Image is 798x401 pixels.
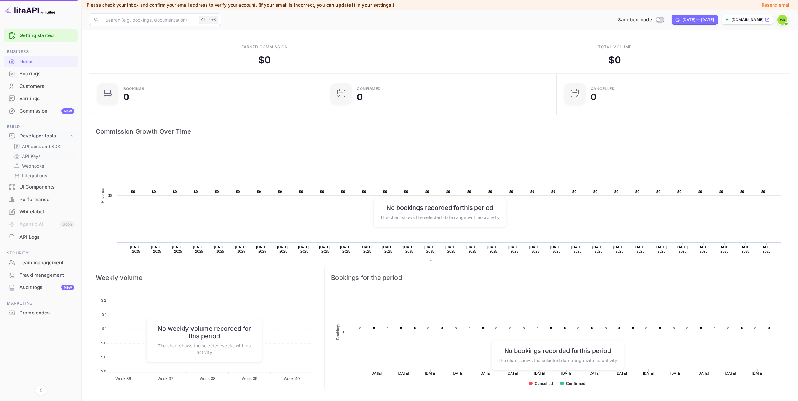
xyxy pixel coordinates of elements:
tspan: Week 38 [200,376,215,381]
text: 0 [768,326,770,330]
a: Home [4,56,78,67]
input: Search (e.g. bookings, documentation) [102,13,196,26]
text: [DATE], 2025 [529,245,542,253]
a: Whitelabel [4,206,78,217]
div: Earnings [4,93,78,105]
text: 0 [673,326,675,330]
text: $0 [131,190,135,194]
text: $0 [761,190,765,194]
div: Earned commission [241,44,288,50]
text: 0 [495,326,497,330]
text: $0 [320,190,324,194]
p: The chart shows the selected date range with no activity [380,214,499,220]
div: Audit logs [19,284,74,291]
text: 0 [441,326,443,330]
text: 0 [373,326,375,330]
text: $0 [677,190,682,194]
div: Team management [4,257,78,269]
text: Cancelled [535,382,553,386]
text: [DATE], 2025 [424,245,436,253]
p: API Keys [22,153,40,159]
div: Bookings [123,87,144,91]
text: 0 [754,326,756,330]
text: [DATE] [398,372,409,375]
tspan: Week 40 [284,376,300,381]
text: [DATE], 2025 [613,245,626,253]
text: $0 [383,190,387,194]
text: [DATE], 2025 [571,245,584,253]
div: Total volume [598,44,632,50]
div: Customers [4,80,78,93]
tspan: Week 39 [242,376,258,381]
div: [DATE] — [DATE] [683,17,714,23]
button: Collapse navigation [35,385,46,396]
text: $0 [152,190,156,194]
text: 0 [700,326,702,330]
text: [DATE], 2025 [214,245,226,253]
h6: No weekly volume recorded for this period [153,325,255,340]
text: $0 [530,190,534,194]
span: Security [4,250,78,257]
text: [DATE], 2025 [508,245,521,253]
div: Webhooks [11,161,75,170]
div: 0 [591,93,597,101]
text: $0 [215,190,219,194]
text: [DATE], 2025 [172,245,184,253]
a: Fraud management [4,269,78,281]
a: Customers [4,80,78,92]
text: [DATE] [534,372,545,375]
text: [DATE], 2025 [361,245,373,253]
div: API Keys [11,152,75,161]
text: $0 [551,190,555,194]
text: $0 [593,190,597,194]
text: 0 [359,326,361,330]
a: Getting started [19,32,74,39]
text: $0 [509,190,513,194]
text: 0 [509,326,511,330]
text: $0 [108,194,112,197]
text: [DATE] [479,372,491,375]
text: 0 [414,326,416,330]
div: Whitelabel [19,208,74,216]
text: $0 [362,190,366,194]
div: Performance [19,196,74,203]
div: New [61,108,74,114]
a: API docs and SDKs [14,143,72,150]
div: Ctrl+K [199,16,218,24]
text: 0 [645,326,647,330]
div: New [61,285,74,290]
div: Developer tools [19,132,68,140]
text: $0 [635,190,640,194]
text: 0 [577,326,579,330]
text: [DATE], 2025 [698,245,710,253]
text: 0 [482,326,484,330]
a: CommissionNew [4,105,78,117]
div: Whitelabel [4,206,78,218]
a: API Logs [4,231,78,243]
text: $0 [404,190,408,194]
div: $ 0 [258,53,271,67]
a: Webhooks [14,163,72,169]
text: [DATE], 2025 [235,245,247,253]
p: The chart shows the selected weeks with no activity [153,342,255,356]
text: 0 [537,326,538,330]
text: $0 [278,190,282,194]
a: API Keys [14,153,72,159]
text: [DATE], 2025 [592,245,605,253]
text: $0 [446,190,450,194]
text: [DATE], 2025 [719,245,731,253]
text: [DATE], 2025 [277,245,289,253]
span: Business [4,48,78,55]
div: Confirmed [357,87,381,91]
span: Please check your inbox and confirm your email address to verify your account. [87,2,257,8]
text: [DATE], 2025 [403,245,415,253]
text: $0 [488,190,492,194]
p: The chart shows the selected date range with no activity [498,357,617,363]
h6: No bookings recorded for this period [498,347,617,354]
text: 0 [400,326,402,330]
text: [DATE] [371,372,382,375]
p: Integrations [22,172,47,179]
text: [DATE], 2025 [487,245,500,253]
